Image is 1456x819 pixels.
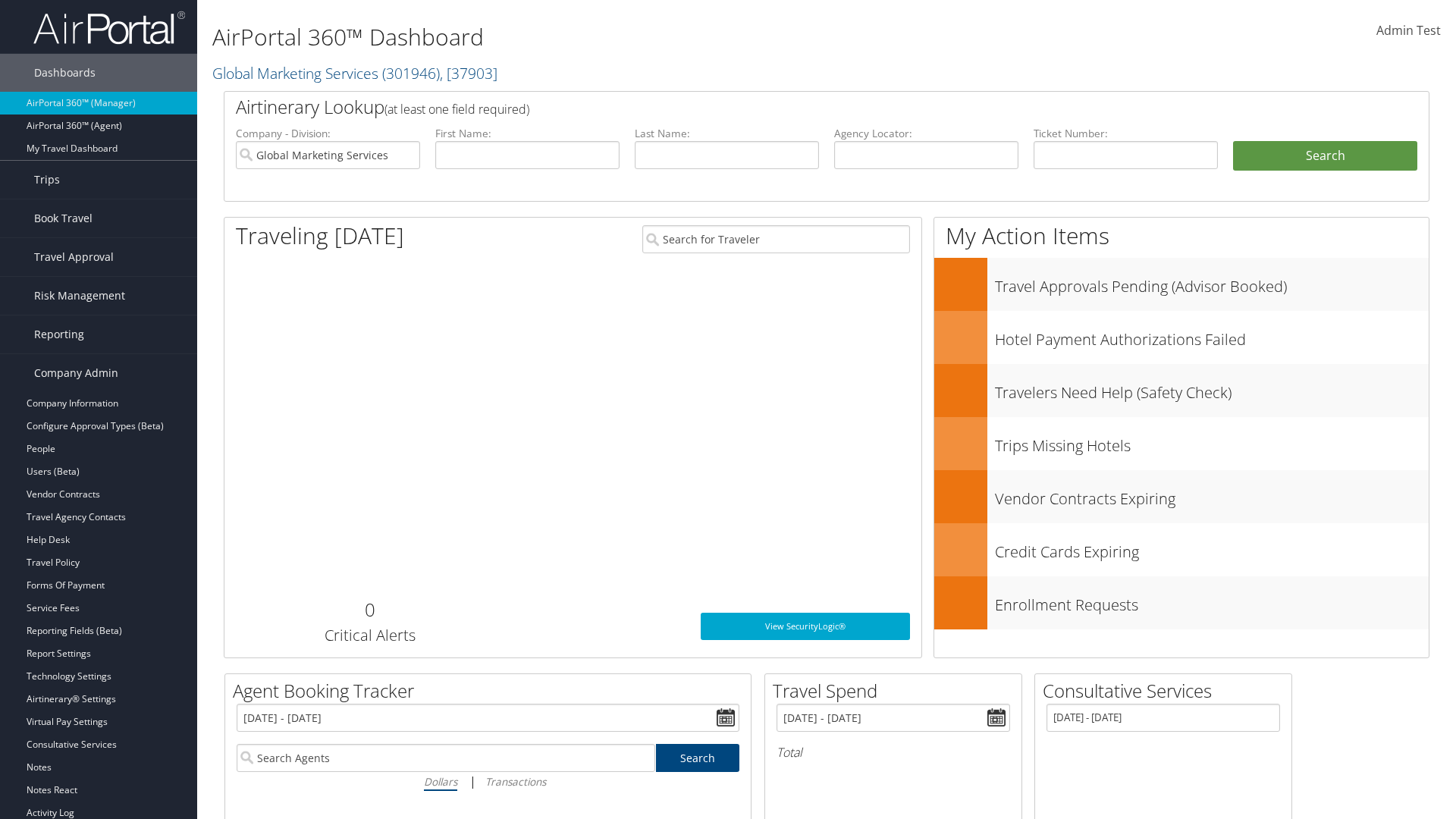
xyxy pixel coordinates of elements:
span: Company Admin [34,354,118,392]
a: Travelers Need Help (Safety Check) [934,364,1429,417]
span: Book Travel [34,199,93,237]
a: Admin Test [1376,8,1441,55]
input: Search for Traveler [642,225,910,253]
a: Hotel Payment Authorizations Failed [934,311,1429,364]
span: (at least one field required) [384,101,529,118]
label: First Name: [435,126,620,141]
label: Last Name: [635,126,819,141]
h3: Trips Missing Hotels [995,428,1429,457]
span: ( 301946 ) [382,63,440,83]
button: Search [1233,141,1417,171]
a: View SecurityLogic® [701,613,910,640]
span: Trips [34,161,60,199]
h3: Critical Alerts [236,625,504,646]
h3: Travelers Need Help (Safety Check) [995,375,1429,403]
h3: Vendor Contracts Expiring [995,481,1429,510]
a: Travel Approvals Pending (Advisor Booked) [934,258,1429,311]
a: Search [656,744,740,772]
h2: Airtinerary Lookup [236,94,1317,120]
a: Credit Cards Expiring [934,523,1429,576]
h3: Hotel Payment Authorizations Failed [995,322,1429,350]
h1: AirPortal 360™ Dashboard [212,21,1031,53]
label: Company - Division: [236,126,420,141]
h1: My Action Items [934,220,1429,252]
label: Ticket Number: [1034,126,1218,141]
a: Global Marketing Services [212,63,497,83]
label: Agency Locator: [834,126,1018,141]
h1: Traveling [DATE] [236,220,404,252]
span: Travel Approval [34,238,114,276]
span: Dashboards [34,54,96,92]
a: Vendor Contracts Expiring [934,470,1429,523]
a: Enrollment Requests [934,576,1429,629]
h3: Enrollment Requests [995,587,1429,616]
span: Reporting [34,315,84,353]
h2: Travel Spend [773,678,1021,704]
a: Trips Missing Hotels [934,417,1429,470]
span: Admin Test [1376,22,1441,39]
input: Search Agents [237,744,655,772]
h2: 0 [236,597,504,623]
div: | [237,772,739,791]
i: Dollars [424,774,457,789]
h3: Travel Approvals Pending (Advisor Booked) [995,268,1429,297]
h2: Agent Booking Tracker [233,678,751,704]
span: , [ 37903 ] [440,63,497,83]
span: Risk Management [34,277,125,315]
h3: Credit Cards Expiring [995,534,1429,563]
h6: Total [777,744,1010,761]
i: Transactions [485,774,546,789]
img: airportal-logo.png [33,10,185,45]
h2: Consultative Services [1043,678,1291,704]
